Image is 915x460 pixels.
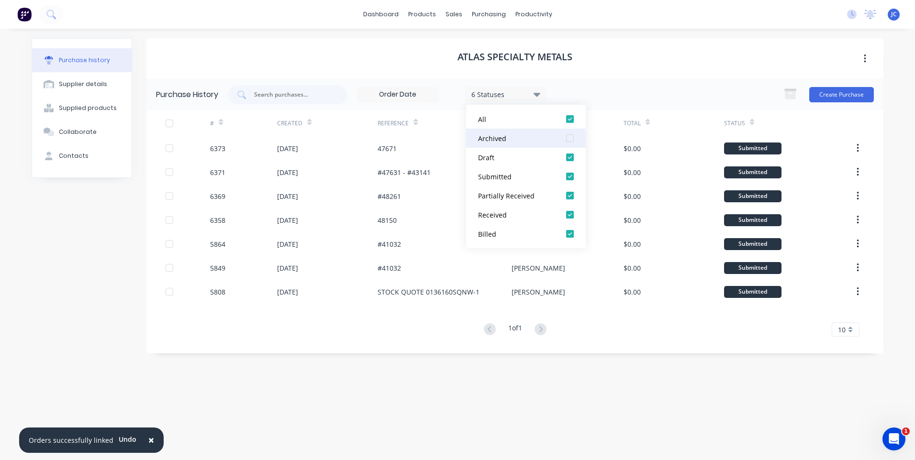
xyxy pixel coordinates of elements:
div: $0.00 [624,215,641,225]
div: Submitted [724,286,781,298]
div: Submitted [724,166,781,178]
div: [PERSON_NAME] [512,287,565,297]
div: Submitted [724,142,781,154]
div: # [210,119,214,128]
div: $0.00 [624,239,641,249]
div: 5864 [210,239,225,249]
div: [DATE] [277,143,298,153]
div: 6371 [210,167,225,177]
a: dashboard [358,7,403,22]
div: Contacts [59,152,89,160]
div: 1 of 1 [508,323,522,337]
div: Purchase History [156,89,218,100]
div: productivity [511,7,557,22]
div: $0.00 [624,191,641,201]
div: 5808 [210,287,225,297]
div: Submitted [724,190,781,202]
input: Order Date [357,88,438,102]
div: Submitted [724,214,781,226]
button: Create Purchase [809,87,874,102]
div: Submitted [478,172,555,182]
div: Submitted [724,262,781,274]
div: 6 Statuses [471,89,540,99]
div: #41032 [378,239,401,249]
div: Created [277,119,302,128]
div: 48150 [378,215,397,225]
div: purchasing [467,7,511,22]
div: [DATE] [277,239,298,249]
div: #47631 - #43141 [378,167,431,177]
div: Draft [478,153,555,163]
button: Partially Received [466,186,586,205]
button: Submitted [466,167,586,186]
button: Collaborate [32,120,132,144]
button: All [466,110,586,129]
button: Draft [466,148,586,167]
button: Received [466,205,586,224]
button: Undo [113,432,142,447]
img: Factory [17,7,32,22]
div: All [478,114,555,124]
span: × [148,433,154,447]
div: 6358 [210,215,225,225]
div: Total [624,119,641,128]
iframe: Intercom live chat [882,427,905,450]
div: [DATE] [277,263,298,273]
div: 5849 [210,263,225,273]
span: JC [891,10,897,19]
div: [DATE] [277,215,298,225]
div: Submitted [724,238,781,250]
div: Supplier details [59,80,107,88]
div: $0.00 [624,143,641,153]
span: 10 [838,325,846,335]
button: Contacts [32,144,132,168]
div: $0.00 [624,263,641,273]
div: $0.00 [624,287,641,297]
div: [DATE] [277,167,298,177]
div: Status [724,119,745,128]
div: Archived [478,133,555,143]
div: sales [441,7,467,22]
div: Collaborate [59,128,97,136]
button: Close [139,429,164,452]
button: Billed [466,224,586,243]
div: products [403,7,441,22]
div: Received [478,210,555,220]
span: 1 [902,427,910,435]
div: 6369 [210,191,225,201]
h1: Atlas Specialty Metals [457,51,572,63]
div: [DATE] [277,191,298,201]
div: Purchase history [59,56,110,65]
input: Search purchases... [253,90,333,99]
div: Supplied products [59,104,117,112]
div: [PERSON_NAME] [512,263,565,273]
div: Billed [478,229,555,239]
button: Archived [466,129,586,148]
div: Reference [378,119,409,128]
button: Purchase history [32,48,132,72]
div: Partially Received [478,191,555,201]
div: $0.00 [624,167,641,177]
div: #48261 [378,191,401,201]
div: #41032 [378,263,401,273]
div: 47671 [378,143,397,153]
div: STOCK QUOTE 0136160SQNW-1 [378,287,480,297]
div: Orders successfully linked [29,435,113,445]
button: Supplied products [32,96,132,120]
div: 6373 [210,143,225,153]
button: Supplier details [32,72,132,96]
div: [DATE] [277,287,298,297]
